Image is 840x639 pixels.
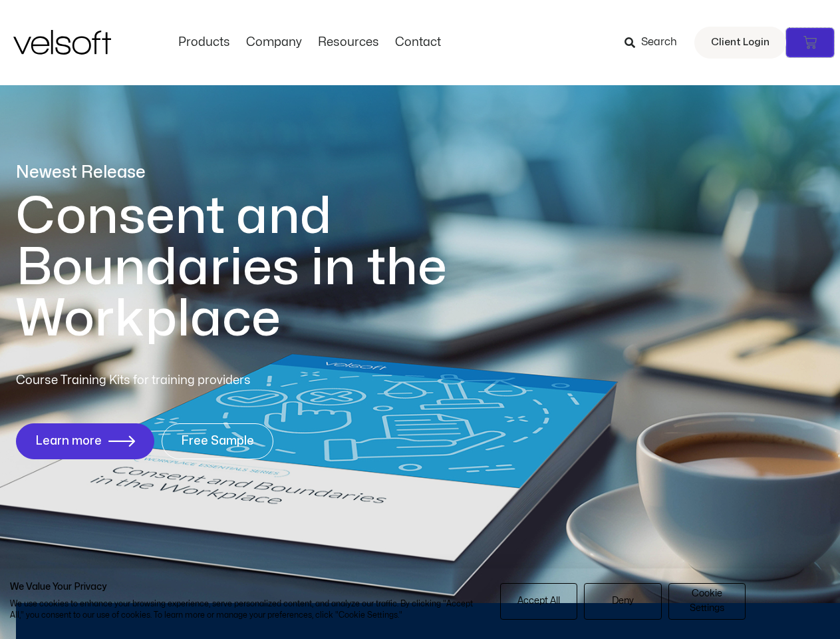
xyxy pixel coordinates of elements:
a: Free Sample [162,423,273,459]
h1: Consent and Boundaries in the Workplace [16,191,501,345]
a: Client Login [694,27,786,59]
span: Free Sample [181,435,254,448]
span: Cookie Settings [677,586,738,616]
a: ResourcesMenu Toggle [310,35,387,50]
span: Client Login [711,34,770,51]
span: Learn more [35,435,102,448]
span: Search [641,34,677,51]
nav: Menu [170,35,449,50]
a: ContactMenu Toggle [387,35,449,50]
button: Accept all cookies [500,583,578,620]
p: Course Training Kits for training providers [16,371,347,390]
span: Accept All [517,594,560,608]
img: Velsoft Training Materials [13,30,111,55]
a: Search [625,31,686,54]
a: Learn more [16,423,154,459]
button: Adjust cookie preferences [668,583,746,620]
p: Newest Release [16,161,501,184]
h2: We Value Your Privacy [10,581,480,593]
p: We use cookies to enhance your browsing experience, serve personalized content, and analyze our t... [10,598,480,621]
a: CompanyMenu Toggle [238,35,310,50]
span: Deny [612,594,634,608]
button: Deny all cookies [584,583,662,620]
a: ProductsMenu Toggle [170,35,238,50]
